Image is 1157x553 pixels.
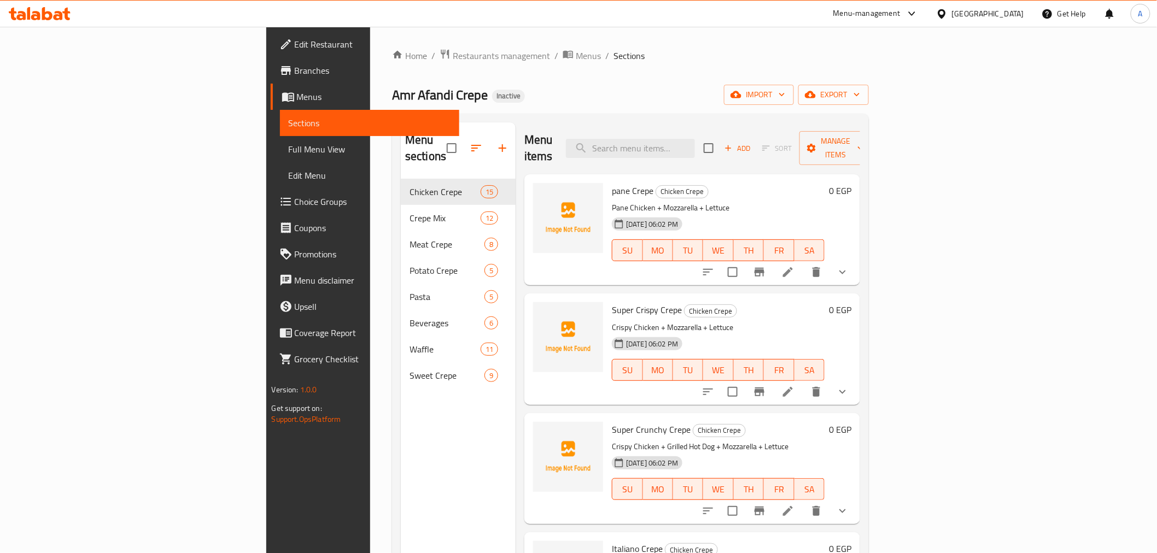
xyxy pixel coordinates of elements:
[803,259,829,285] button: delete
[612,239,642,261] button: SU
[566,139,695,158] input: search
[952,8,1024,20] div: [GEOGRAPHIC_DATA]
[289,143,451,156] span: Full Menu View
[647,481,669,497] span: MO
[271,293,459,320] a: Upsell
[295,38,451,51] span: Edit Restaurant
[410,211,481,225] div: Crepe Mix
[794,359,825,381] button: SA
[733,88,785,102] span: import
[271,267,459,293] a: Menu disclaimer
[803,498,829,524] button: delete
[1138,8,1143,20] span: A
[684,304,737,317] div: Chicken Crepe
[401,336,516,362] div: Waffle11
[734,359,764,381] button: TH
[524,132,553,164] h2: Menu items
[271,31,459,57] a: Edit Restaurant
[271,215,459,241] a: Coupons
[295,195,451,208] span: Choice Groups
[401,179,516,205] div: Chicken Crepe15
[401,205,516,231] div: Crepe Mix12
[734,239,764,261] button: TH
[708,362,729,378] span: WE
[720,140,755,157] span: Add item
[738,481,759,497] span: TH
[734,478,764,500] button: TH
[410,185,481,198] span: Chicken Crepe
[764,359,794,381] button: FR
[829,498,856,524] button: show more
[677,481,699,497] span: TU
[622,219,682,230] span: [DATE] 06:02 PM
[492,90,525,103] div: Inactive
[410,264,484,277] span: Potato Crepe
[656,185,709,198] div: Chicken Crepe
[271,241,459,267] a: Promotions
[695,259,721,285] button: sort-choices
[781,504,794,517] a: Edit menu item
[643,478,673,500] button: MO
[485,370,498,381] span: 9
[453,49,550,62] span: Restaurants management
[836,504,849,517] svg: Show Choices
[799,362,820,378] span: SA
[481,344,498,355] span: 11
[612,201,825,215] p: Pane Chicken + Mozzarella + Lettuce
[272,401,322,415] span: Get support on:
[289,116,451,130] span: Sections
[738,362,759,378] span: TH
[617,481,638,497] span: SU
[836,266,849,279] svg: Show Choices
[271,84,459,110] a: Menus
[484,264,498,277] div: items
[799,481,820,497] span: SA
[280,110,459,136] a: Sections
[410,290,484,303] span: Pasta
[485,318,498,328] span: 6
[720,140,755,157] button: Add
[295,274,451,287] span: Menu disclaimer
[401,362,516,389] div: Sweet Crepe9
[697,137,720,160] span: Select section
[295,221,451,234] span: Coupons
[768,481,790,497] span: FR
[485,292,498,302] span: 5
[280,136,459,162] a: Full Menu View
[410,238,484,251] span: Meat Crepe
[677,243,699,258] span: TU
[481,185,498,198] div: items
[693,424,746,437] div: Chicken Crepe
[612,440,825,454] p: Crispy Chicken + Grilled Hot Dog + Mozzarella + Lettuce
[410,316,484,330] span: Beverages
[724,85,794,105] button: import
[533,183,603,253] img: pane Crepe
[708,243,729,258] span: WE
[764,239,794,261] button: FR
[272,412,341,426] a: Support.OpsPlatform
[677,362,699,378] span: TU
[485,266,498,276] span: 5
[612,183,653,199] span: pane Crepe
[401,174,516,393] nav: Menu sections
[738,243,759,258] span: TH
[695,379,721,405] button: sort-choices
[643,239,673,261] button: MO
[481,213,498,223] span: 12
[643,359,673,381] button: MO
[401,231,516,257] div: Meat Crepe8
[463,135,489,161] span: Sort sections
[484,290,498,303] div: items
[808,134,864,162] span: Manage items
[617,243,638,258] span: SU
[746,498,773,524] button: Branch-specific-item
[289,169,451,182] span: Edit Menu
[836,385,849,398] svg: Show Choices
[656,185,708,198] span: Chicken Crepe
[563,49,601,63] a: Menus
[271,189,459,215] a: Choice Groups
[647,243,669,258] span: MO
[295,326,451,339] span: Coverage Report
[755,140,799,157] span: Select section first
